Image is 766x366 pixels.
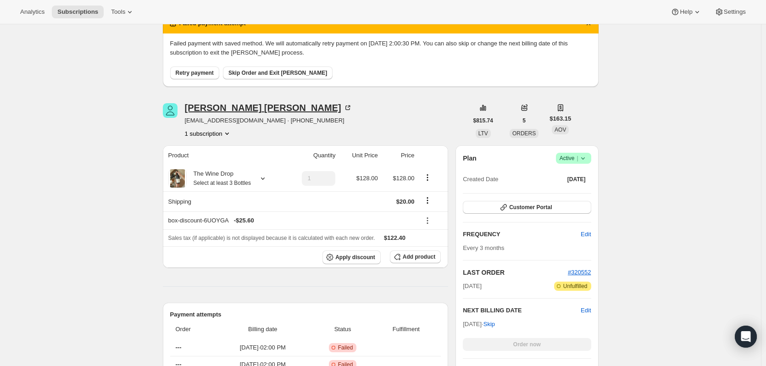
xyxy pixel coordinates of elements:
[568,268,591,277] button: #320552
[478,317,500,332] button: Skip
[473,117,493,124] span: $815.74
[185,129,232,138] button: Product actions
[185,116,352,125] span: [EMAIL_ADDRESS][DOMAIN_NAME] · [PHONE_NUMBER]
[575,227,596,242] button: Edit
[463,154,477,163] h2: Plan
[384,234,405,241] span: $122.40
[176,69,214,77] span: Retry payment
[170,39,591,57] p: Failed payment with saved method. We will automatically retry payment on [DATE] 2:00:30 PM. You c...
[555,127,566,133] span: AOV
[170,310,441,319] h2: Payment attempts
[381,145,417,166] th: Price
[735,326,757,348] div: Open Intercom Messenger
[577,155,578,162] span: |
[483,320,495,329] span: Skip
[187,169,251,188] div: The Wine Drop
[338,344,353,351] span: Failed
[223,67,333,79] button: Skip Order and Exit [PERSON_NAME]
[581,230,591,239] span: Edit
[463,230,581,239] h2: FREQUENCY
[170,319,215,339] th: Order
[57,8,98,16] span: Subscriptions
[15,6,50,18] button: Analytics
[52,6,104,18] button: Subscriptions
[20,8,44,16] span: Analytics
[377,325,436,334] span: Fulfillment
[403,253,435,261] span: Add product
[563,283,588,290] span: Unfulfilled
[217,343,309,352] span: [DATE] · 02:00 PM
[478,130,488,137] span: LTV
[393,175,415,182] span: $128.00
[680,8,692,16] span: Help
[105,6,140,18] button: Tools
[163,103,178,118] span: Michael Lampe
[581,306,591,315] button: Edit
[665,6,707,18] button: Help
[390,250,441,263] button: Add product
[322,250,381,264] button: Apply discount
[286,145,339,166] th: Quantity
[550,114,571,123] span: $163.15
[335,254,375,261] span: Apply discount
[111,8,125,16] span: Tools
[724,8,746,16] span: Settings
[170,67,219,79] button: Retry payment
[420,195,435,205] button: Shipping actions
[168,216,415,225] div: box-discount-6UOYGA
[396,198,415,205] span: $20.00
[560,154,588,163] span: Active
[185,103,352,112] div: [PERSON_NAME] [PERSON_NAME]
[163,145,286,166] th: Product
[567,176,586,183] span: [DATE]
[468,114,499,127] button: $815.74
[176,344,182,351] span: ---
[463,268,568,277] h2: LAST ORDER
[356,175,378,182] span: $128.00
[314,325,372,334] span: Status
[463,244,504,251] span: Every 3 months
[509,204,552,211] span: Customer Portal
[512,130,536,137] span: ORDERS
[463,321,495,327] span: [DATE] ·
[163,191,286,211] th: Shipping
[709,6,751,18] button: Settings
[463,282,482,291] span: [DATE]
[420,172,435,183] button: Product actions
[463,175,498,184] span: Created Date
[562,173,591,186] button: [DATE]
[463,201,591,214] button: Customer Portal
[517,114,531,127] button: 5
[463,306,581,315] h2: NEXT BILLING DATE
[568,269,591,276] a: #320552
[228,69,327,77] span: Skip Order and Exit [PERSON_NAME]
[194,180,251,186] small: Select at least 3 Bottles
[234,216,254,225] span: - $25.60
[217,325,309,334] span: Billing date
[522,117,526,124] span: 5
[338,145,380,166] th: Unit Price
[168,235,375,241] span: Sales tax (if applicable) is not displayed because it is calculated with each new order.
